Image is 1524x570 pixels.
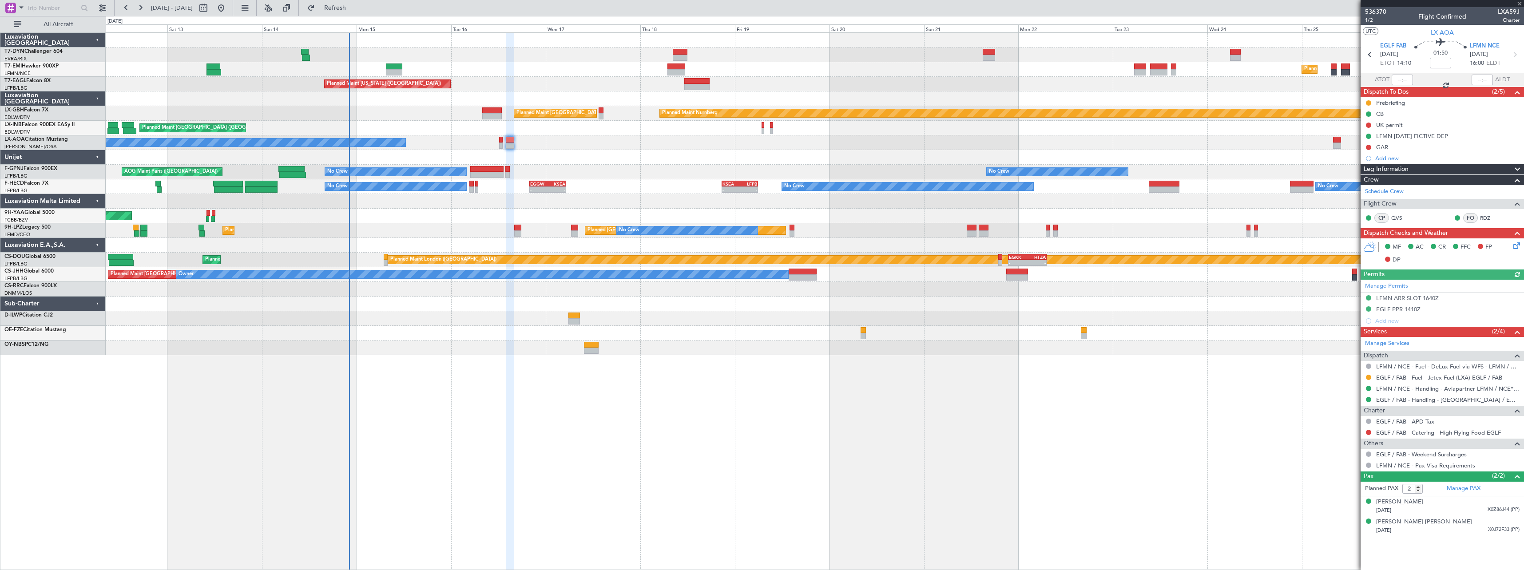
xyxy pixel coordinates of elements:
span: Dispatch To-Dos [1364,87,1409,97]
span: ATOT [1375,75,1389,84]
a: Manage Services [1365,339,1409,348]
span: FP [1485,243,1492,252]
a: [PERSON_NAME]/QSA [4,143,57,150]
div: Add new [1375,154,1520,162]
a: LFPB/LBG [4,187,28,194]
div: - [740,187,757,192]
a: LX-AOACitation Mustang [4,137,68,142]
div: LFPB [740,181,757,186]
a: T7-EAGLFalcon 8X [4,78,51,83]
span: LXA59J [1498,7,1520,16]
div: Flight Confirmed [1418,12,1466,21]
span: CS-JHH [4,269,24,274]
span: FFC [1460,243,1471,252]
div: [PERSON_NAME] [1376,498,1423,507]
button: Refresh [303,1,357,15]
div: Thu 18 [640,24,735,32]
button: All Aircraft [10,17,96,32]
div: Tue 16 [451,24,546,32]
span: [DATE] [1376,527,1391,534]
div: Sun 21 [924,24,1019,32]
span: [DATE] [1380,50,1398,59]
span: Dispatch Checks and Weather [1364,228,1448,238]
span: Dispatch [1364,351,1388,361]
span: F-GPNJ [4,166,24,171]
a: LFMN / NCE - Fuel - DeLux Fuel via WFS - LFMN / NCE [1376,363,1520,370]
div: - [1009,260,1027,265]
div: HTZA [1027,254,1045,260]
span: D-ILWP [4,313,22,318]
div: CP [1374,213,1389,223]
a: D-ILWPCitation CJ2 [4,313,53,318]
label: Planned PAX [1365,484,1398,493]
div: Fri 12 [73,24,167,32]
span: (2/5) [1492,87,1505,96]
span: 16:00 [1470,59,1484,68]
div: Mon 15 [357,24,451,32]
span: MF [1393,243,1401,252]
a: EVRA/RIX [4,55,27,62]
span: F-HECD [4,181,24,186]
div: Planned Maint [GEOGRAPHIC_DATA] ([GEOGRAPHIC_DATA]) [142,121,282,135]
a: 9H-YAAGlobal 5000 [4,210,55,215]
a: LFMD/CEQ [4,231,30,238]
a: EGLF / FAB - APD Tax [1376,418,1434,425]
div: No Crew [989,165,1009,178]
span: LFMN NCE [1470,42,1500,51]
div: Mon 22 [1018,24,1113,32]
span: DP [1393,256,1401,265]
div: Planned [GEOGRAPHIC_DATA] ([GEOGRAPHIC_DATA]) [587,224,713,237]
div: Wed 17 [546,24,640,32]
a: LFMN/NCE [4,70,31,77]
a: LFMN / NCE - Handling - Aviapartner LFMN / NCE*****MY HANDLING**** [1376,385,1520,392]
a: T7-DYNChallenger 604 [4,49,63,54]
span: LX-AOA [1431,28,1454,37]
div: No Crew [1318,180,1338,193]
span: X0J72F33 (PP) [1488,526,1520,534]
div: Planned Maint [GEOGRAPHIC_DATA] ([GEOGRAPHIC_DATA]) [225,224,365,237]
a: LFPB/LBG [4,85,28,91]
span: Charter [1364,406,1385,416]
div: No Crew [784,180,805,193]
span: ALDT [1495,75,1510,84]
a: F-GPNJFalcon 900EX [4,166,57,171]
div: Planned Maint [GEOGRAPHIC_DATA] ([GEOGRAPHIC_DATA]) [111,268,250,281]
div: - [1027,260,1045,265]
div: Planned Maint London ([GEOGRAPHIC_DATA]) [390,253,496,266]
span: LX-INB [4,122,22,127]
a: CS-RRCFalcon 900LX [4,283,57,289]
input: Trip Number [27,1,78,15]
a: CS-DOUGlobal 6500 [4,254,56,259]
a: DNMM/LOS [4,290,32,297]
span: T7-EAGL [4,78,26,83]
span: All Aircraft [23,21,94,28]
span: CR [1438,243,1446,252]
span: T7-DYN [4,49,24,54]
div: No Crew [619,224,639,237]
span: OY-NBS [4,342,25,347]
span: 9H-LPZ [4,225,22,230]
span: CS-RRC [4,283,24,289]
span: OE-FZE [4,327,23,332]
a: LX-GBHFalcon 7X [4,107,48,113]
span: EGLF FAB [1380,42,1406,51]
a: EDLW/DTM [4,114,31,121]
div: Wed 24 [1207,24,1302,32]
a: EGLF / FAB - Handling - [GEOGRAPHIC_DATA] / EGLF / FAB [1376,396,1520,404]
a: EDLW/DTM [4,129,31,135]
span: Others [1364,439,1383,449]
div: Planned Maint Nurnberg [662,107,718,120]
span: [DATE] [1470,50,1488,59]
div: EGKK [1009,254,1027,260]
div: Sun 14 [262,24,357,32]
div: KSEA [722,181,740,186]
a: 9H-LPZLegacy 500 [4,225,51,230]
span: LX-AOA [4,137,25,142]
span: Flight Crew [1364,199,1397,209]
span: Charter [1498,16,1520,24]
div: Sat 13 [167,24,262,32]
div: [DATE] [107,18,123,25]
div: No Crew [327,165,348,178]
a: LFPB/LBG [4,173,28,179]
div: No Crew [327,180,348,193]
